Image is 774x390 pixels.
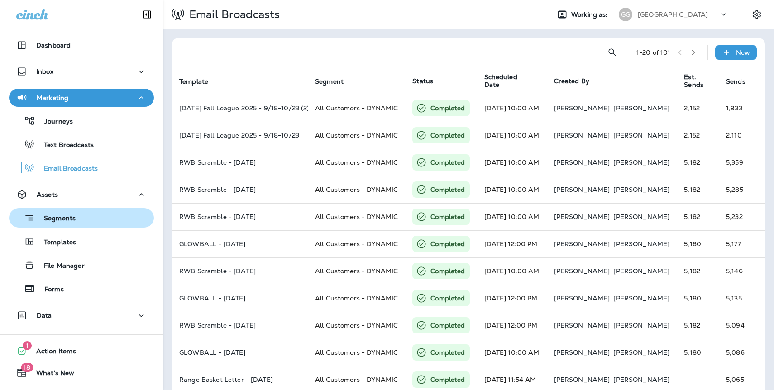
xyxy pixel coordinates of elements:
span: Working as: [571,11,610,19]
button: Email Broadcasts [9,158,154,177]
td: 5,180 [677,230,719,257]
span: Est. Sends [684,73,715,89]
p: RWB Scramble - August 2025 [179,322,301,329]
span: All Customers - DYNAMIC [315,321,398,329]
td: [DATE] 10:00 AM [477,257,547,285]
span: All Customers - DYNAMIC [315,131,398,139]
p: Data [37,312,52,319]
span: All Customers - DYNAMIC [315,240,398,248]
p: Thursday Fall League 2025 - 9/18-10/23 [179,132,301,139]
p: Inbox [36,68,53,75]
span: Template [179,78,208,86]
span: All Customers - DYNAMIC [315,104,398,112]
button: Templates [9,232,154,251]
div: 1 - 20 of 101 [636,49,671,56]
p: RWB Scramble - August 2025 [179,186,301,193]
td: 5,182 [677,203,719,230]
button: Segments [9,208,154,228]
span: Segment [315,77,355,86]
button: Inbox [9,62,154,81]
span: Scheduled Date [484,73,531,89]
p: [PERSON_NAME] [613,213,669,220]
p: [PERSON_NAME] [613,376,669,383]
p: GLOWBALL - August 2025 [179,295,301,302]
p: [PERSON_NAME] [554,322,610,329]
button: Search Email Broadcasts [603,43,621,62]
p: [PERSON_NAME] [613,240,669,247]
p: RWB Scramble - August 2025 [179,159,301,166]
td: 5,180 [677,339,719,366]
td: 5,232 [719,203,761,230]
button: 18What's New [9,364,154,382]
button: 1Action Items [9,342,154,360]
td: 2,152 [677,122,719,149]
p: [PERSON_NAME] [613,295,669,302]
span: All Customers - DYNAMIC [315,185,398,194]
p: Completed [430,294,465,303]
p: Text Broadcasts [35,141,94,150]
p: [PERSON_NAME] [613,322,669,329]
p: [PERSON_NAME] [613,105,669,112]
p: [PERSON_NAME] [613,186,669,193]
button: Marketing [9,89,154,107]
td: 5,180 [677,285,719,312]
span: All Customers - DYNAMIC [315,348,398,357]
span: Segment [315,78,344,86]
td: [DATE] 10:00 AM [477,339,547,366]
button: Text Broadcasts [9,135,154,154]
p: Thursday Fall League 2025 - 9/18-10/23 (2) [179,105,301,112]
td: 2,152 [677,95,719,122]
p: [PERSON_NAME] [554,267,610,275]
p: [PERSON_NAME] [613,132,669,139]
p: [PERSON_NAME] [613,267,669,275]
td: 5,182 [677,149,719,176]
div: GG [619,8,632,21]
p: [PERSON_NAME] [554,105,610,112]
span: All Customers - DYNAMIC [315,213,398,221]
p: Completed [430,348,465,357]
p: Templates [35,238,76,247]
p: Completed [430,212,465,221]
td: 5,146 [719,257,761,285]
td: 5,182 [677,176,719,203]
p: [PERSON_NAME] [554,132,610,139]
p: [PERSON_NAME] [554,159,610,166]
p: [PERSON_NAME] [613,349,669,356]
td: [DATE] 10:00 AM [477,176,547,203]
p: [GEOGRAPHIC_DATA] [638,11,708,18]
span: Sends [726,78,745,86]
p: File Manager [35,262,85,271]
span: Action Items [27,347,76,358]
p: New [736,49,750,56]
p: Completed [430,239,465,248]
td: 1,933 [719,95,761,122]
p: [PERSON_NAME] [554,213,610,220]
p: Completed [430,158,465,167]
p: [PERSON_NAME] [554,240,610,247]
button: Forms [9,279,154,298]
span: All Customers - DYNAMIC [315,158,398,166]
p: Completed [430,375,465,384]
td: [DATE] 12:00 PM [477,285,547,312]
td: 5,086 [719,339,761,366]
p: [PERSON_NAME] [554,186,610,193]
span: All Customers - DYNAMIC [315,376,398,384]
span: Est. Sends [684,73,703,89]
p: RWB Scramble - August 2025 [179,267,301,275]
p: Completed [430,104,465,113]
span: All Customers - DYNAMIC [315,294,398,302]
p: GLOWBALL - August 2025 [179,240,301,247]
span: Sends [726,77,757,86]
td: [DATE] 10:00 AM [477,149,547,176]
p: [PERSON_NAME] [554,349,610,356]
p: Dashboard [36,42,71,49]
p: Segments [35,214,76,224]
td: 5,285 [719,176,761,203]
p: [PERSON_NAME] [554,295,610,302]
td: 5,359 [719,149,761,176]
td: 2,110 [719,122,761,149]
td: 5,177 [719,230,761,257]
td: [DATE] 10:00 AM [477,203,547,230]
td: 5,182 [677,257,719,285]
button: Collapse Sidebar [134,5,160,24]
